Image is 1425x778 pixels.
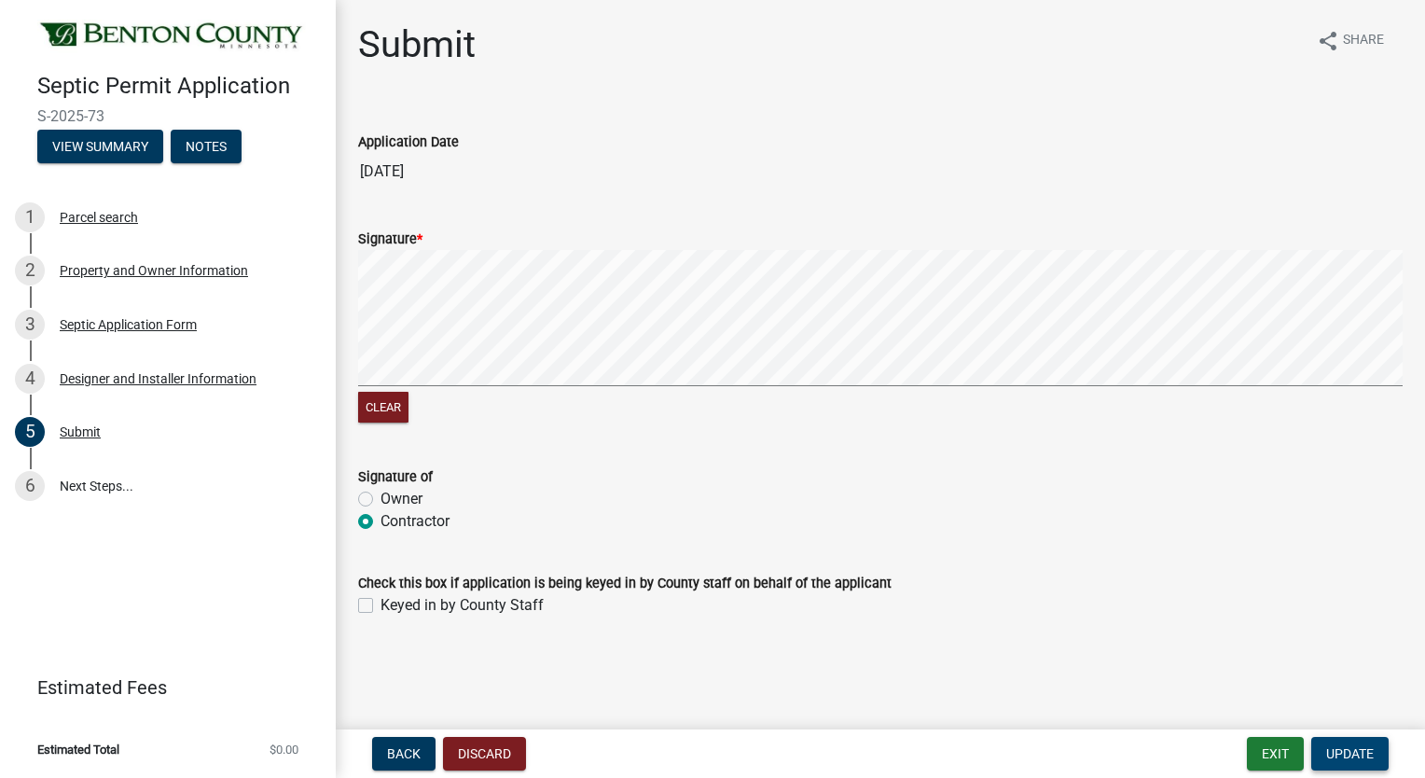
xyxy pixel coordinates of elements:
div: Parcel search [60,211,138,224]
button: Update [1311,737,1389,771]
div: Designer and Installer Information [60,372,256,385]
label: Keyed in by County Staff [380,594,544,617]
button: Exit [1247,737,1304,771]
div: 5 [15,417,45,447]
span: Estimated Total [37,743,119,756]
button: Clear [358,392,408,423]
h4: Septic Permit Application [37,73,321,100]
div: Septic Application Form [60,318,197,331]
label: Contractor [380,510,450,533]
a: Estimated Fees [15,669,306,706]
label: Application Date [358,136,459,149]
button: Discard [443,737,526,771]
img: Benton County, Minnesota [37,20,306,53]
div: 4 [15,364,45,394]
wm-modal-confirm: Summary [37,140,163,155]
i: share [1317,30,1339,52]
div: 6 [15,471,45,501]
div: Property and Owner Information [60,264,248,277]
wm-modal-confirm: Notes [171,140,242,155]
span: $0.00 [270,743,298,756]
h1: Submit [358,22,476,67]
span: Update [1326,746,1374,761]
label: Owner [380,488,422,510]
button: Notes [171,130,242,163]
button: View Summary [37,130,163,163]
span: Back [387,746,421,761]
div: 1 [15,202,45,232]
label: Signature of [358,471,433,484]
div: 2 [15,256,45,285]
label: Check this box if application is being keyed in by County staff on behalf of the applicant [358,577,892,590]
button: Back [372,737,436,771]
div: Submit [60,425,101,438]
label: Signature [358,233,422,246]
span: S-2025-73 [37,107,298,125]
button: shareShare [1302,22,1399,59]
span: Share [1343,30,1384,52]
div: 3 [15,310,45,340]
